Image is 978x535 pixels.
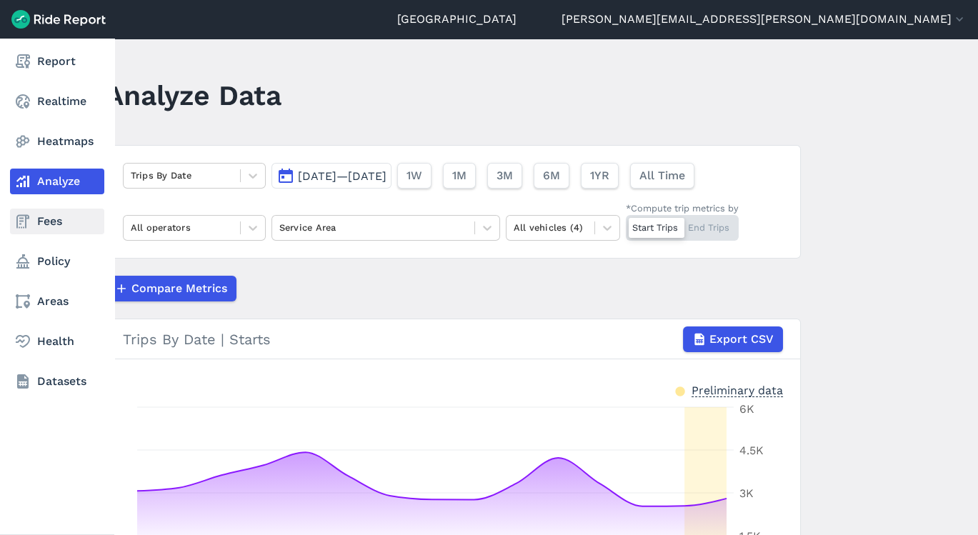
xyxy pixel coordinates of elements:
span: Export CSV [709,331,774,348]
a: Fees [10,209,104,234]
a: Heatmaps [10,129,104,154]
span: 3M [497,167,513,184]
a: Datasets [10,369,104,394]
span: [DATE]—[DATE] [298,169,386,183]
a: Report [10,49,104,74]
span: 1YR [590,167,609,184]
h1: Analyze Data [105,76,281,115]
tspan: 4.5K [739,444,764,457]
span: Compare Metrics [131,280,227,297]
button: 1YR [581,163,619,189]
button: Compare Metrics [105,276,236,301]
img: Ride Report [11,10,106,29]
button: All Time [630,163,694,189]
span: 1W [406,167,422,184]
a: [GEOGRAPHIC_DATA] [397,11,517,28]
a: Areas [10,289,104,314]
span: 1M [452,167,466,184]
div: Preliminary data [692,382,783,397]
a: Health [10,329,104,354]
span: 6M [543,167,560,184]
button: 3M [487,163,522,189]
tspan: 3K [739,486,754,500]
button: Export CSV [683,326,783,352]
button: [PERSON_NAME][EMAIL_ADDRESS][PERSON_NAME][DOMAIN_NAME] [562,11,967,28]
span: All Time [639,167,685,184]
tspan: 6K [739,402,754,416]
a: Policy [10,249,104,274]
button: 6M [534,163,569,189]
button: [DATE]—[DATE] [271,163,391,189]
div: *Compute trip metrics by [626,201,739,215]
div: Trips By Date | Starts [123,326,783,352]
a: Realtime [10,89,104,114]
a: Analyze [10,169,104,194]
button: 1M [443,163,476,189]
button: 1W [397,163,431,189]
